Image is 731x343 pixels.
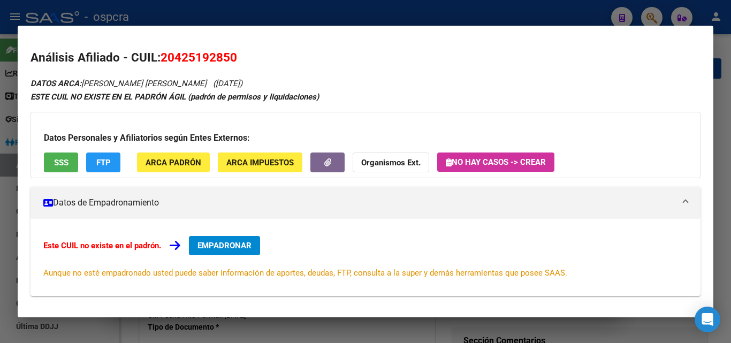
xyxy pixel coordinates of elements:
[226,158,294,167] span: ARCA Impuestos
[31,79,207,88] span: [PERSON_NAME] [PERSON_NAME]
[353,153,429,172] button: Organismos Ext.
[31,187,700,219] mat-expansion-panel-header: Datos de Empadronamiento
[31,219,700,296] div: Datos de Empadronamiento
[54,158,68,167] span: SSS
[96,158,111,167] span: FTP
[31,49,700,67] h2: Análisis Afiliado - CUIL:
[31,92,319,102] strong: ESTE CUIL NO EXISTE EN EL PADRÓN ÁGIL (padrón de permisos y liquidaciones)
[437,153,554,172] button: No hay casos -> Crear
[446,157,546,167] span: No hay casos -> Crear
[43,241,161,250] strong: Este CUIL no existe en el padrón.
[31,79,81,88] strong: DATOS ARCA:
[43,196,675,209] mat-panel-title: Datos de Empadronamiento
[86,153,120,172] button: FTP
[44,132,687,144] h3: Datos Personales y Afiliatorios según Entes Externos:
[197,241,252,250] span: EMPADRONAR
[189,236,260,255] button: EMPADRONAR
[146,158,201,167] span: ARCA Padrón
[137,153,210,172] button: ARCA Padrón
[361,158,421,167] strong: Organismos Ext.
[43,268,567,278] span: Aunque no esté empadronado usted puede saber información de aportes, deudas, FTP, consulta a la s...
[44,153,78,172] button: SSS
[213,79,242,88] span: ([DATE])
[695,307,720,332] div: Open Intercom Messenger
[218,153,302,172] button: ARCA Impuestos
[161,50,237,64] span: 20425192850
